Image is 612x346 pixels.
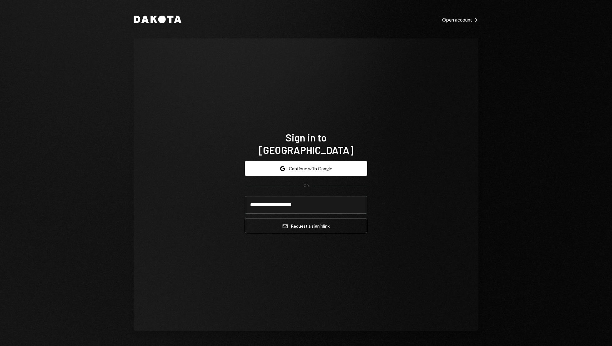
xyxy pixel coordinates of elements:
div: OR [304,183,309,189]
h1: Sign in to [GEOGRAPHIC_DATA] [245,131,367,156]
div: Open account [442,17,478,23]
button: Continue with Google [245,161,367,176]
a: Open account [442,16,478,23]
button: Request a signinlink [245,219,367,233]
